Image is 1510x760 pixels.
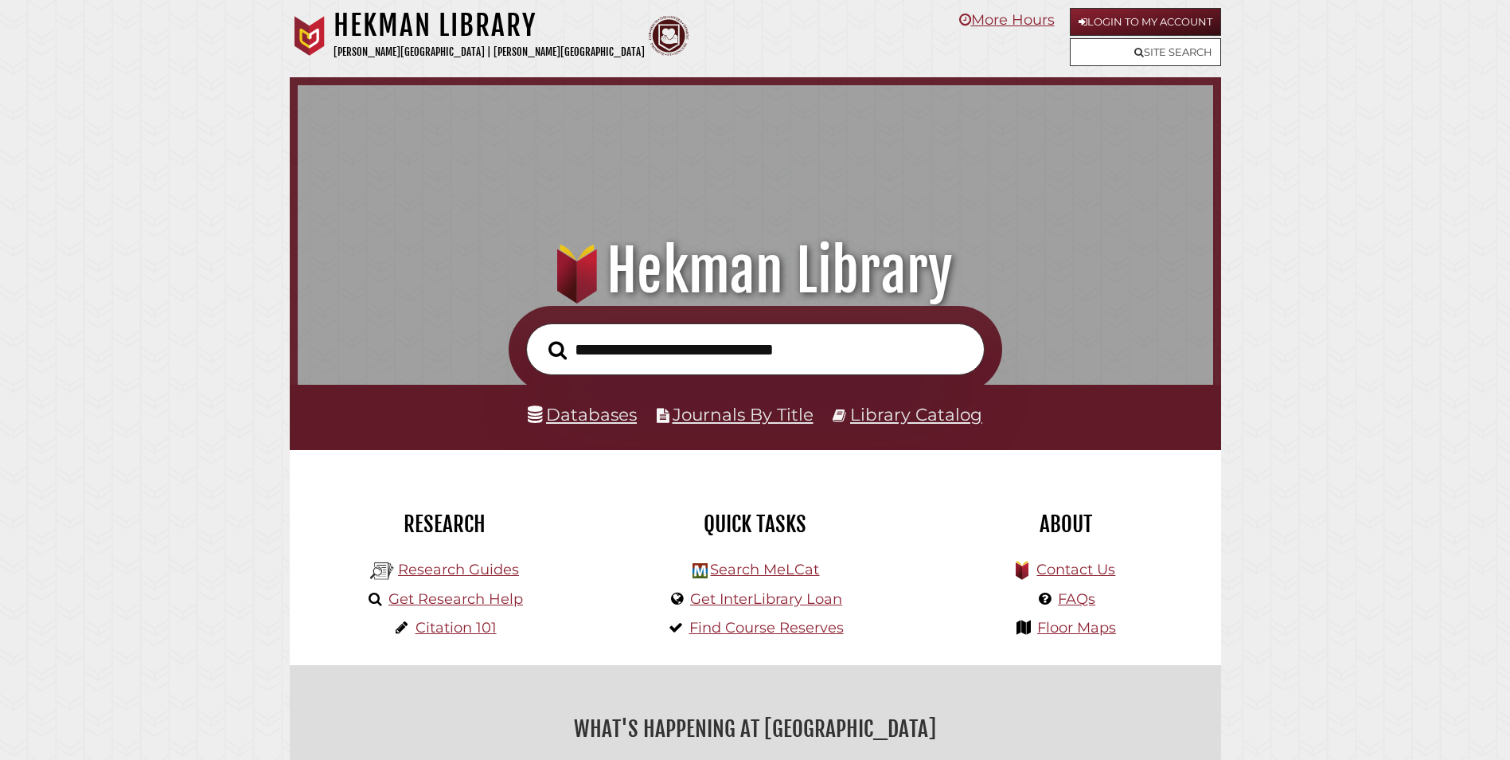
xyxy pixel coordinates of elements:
[334,8,645,43] h1: Hekman Library
[689,619,844,637] a: Find Course Reserves
[1070,38,1221,66] a: Site Search
[528,404,637,425] a: Databases
[673,404,814,425] a: Journals By Title
[612,511,899,538] h2: Quick Tasks
[710,561,819,578] a: Search MeLCat
[416,619,497,637] a: Citation 101
[693,563,708,578] img: Hekman Library Logo
[540,336,575,365] button: Search
[302,711,1209,747] h2: What's Happening at [GEOGRAPHIC_DATA]
[320,236,1190,306] h1: Hekman Library
[548,340,567,360] i: Search
[850,404,982,425] a: Library Catalog
[388,590,523,608] a: Get Research Help
[1070,8,1221,36] a: Login to My Account
[398,561,519,578] a: Research Guides
[1037,619,1116,637] a: Floor Maps
[923,511,1209,538] h2: About
[690,590,842,608] a: Get InterLibrary Loan
[370,559,394,583] img: Hekman Library Logo
[1058,590,1095,608] a: FAQs
[959,11,1055,29] a: More Hours
[649,16,689,56] img: Calvin Theological Seminary
[334,43,645,61] p: [PERSON_NAME][GEOGRAPHIC_DATA] | [PERSON_NAME][GEOGRAPHIC_DATA]
[290,16,330,56] img: Calvin University
[302,511,588,538] h2: Research
[1036,561,1115,578] a: Contact Us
